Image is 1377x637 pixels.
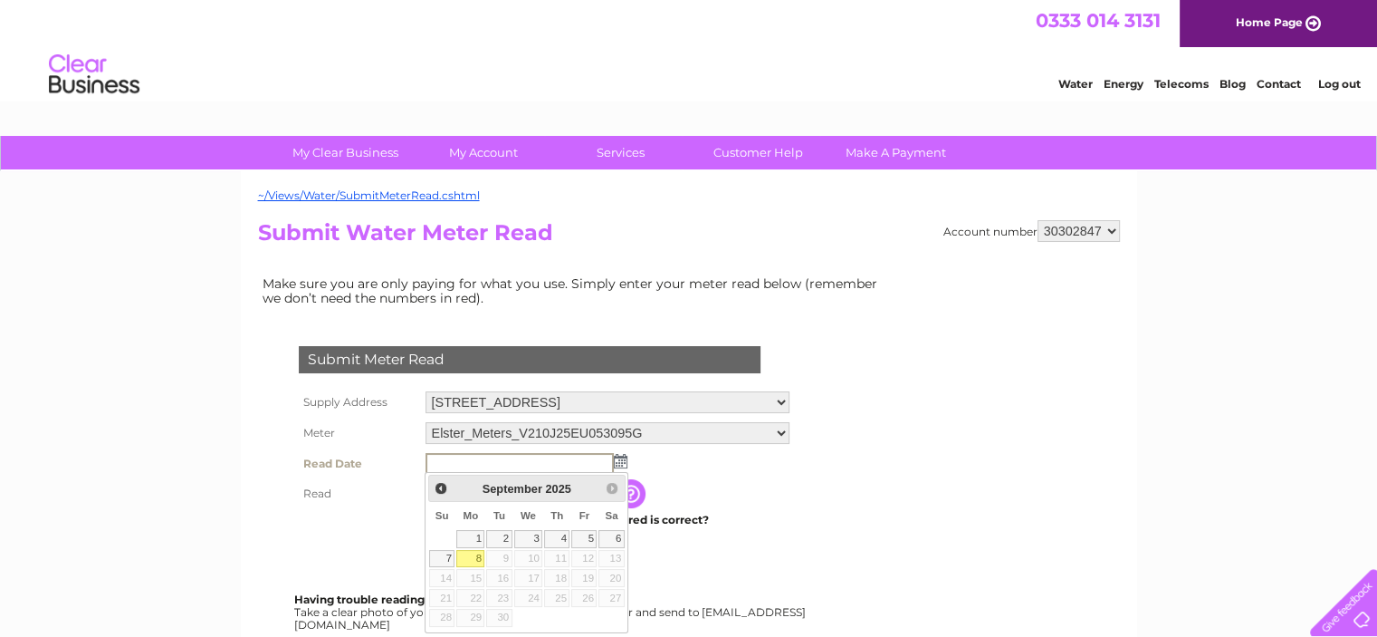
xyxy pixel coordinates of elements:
[579,510,590,521] span: Friday
[617,479,649,508] input: Information
[605,510,617,521] span: Saturday
[550,510,563,521] span: Thursday
[821,136,971,169] a: Make A Payment
[546,136,695,169] a: Services
[521,510,536,521] span: Wednesday
[545,482,570,496] span: 2025
[598,530,624,548] a: 6
[258,220,1120,255] h2: Submit Water Meter Read
[294,593,497,606] b: Having trouble reading your meter?
[614,454,627,468] img: ...
[294,449,421,479] th: Read Date
[294,479,421,508] th: Read
[429,550,454,568] a: 7
[1219,77,1246,91] a: Blog
[1317,77,1360,91] a: Log out
[483,482,542,496] span: September
[1257,77,1301,91] a: Contact
[262,10,1117,88] div: Clear Business is a trading name of Verastar Limited (registered in [GEOGRAPHIC_DATA] No. 3667643...
[294,418,421,449] th: Meter
[1036,9,1161,32] a: 0333 014 3131
[684,136,833,169] a: Customer Help
[435,510,449,521] span: Sunday
[493,510,505,521] span: Tuesday
[294,594,808,631] div: Take a clear photo of your readings, tell us which supply it's for and send to [EMAIL_ADDRESS][DO...
[294,387,421,418] th: Supply Address
[434,481,448,496] span: Prev
[431,478,452,498] a: Prev
[456,550,484,568] a: 8
[258,272,892,310] td: Make sure you are only paying for what you use. Simply enter your meter read below (remember we d...
[258,188,480,202] a: ~/Views/Water/SubmitMeterRead.cshtml
[943,220,1120,242] div: Account number
[1154,77,1209,91] a: Telecoms
[571,530,597,548] a: 5
[299,346,760,373] div: Submit Meter Read
[486,530,512,548] a: 2
[48,47,140,102] img: logo.png
[421,508,794,532] td: Are you sure the read you have entered is correct?
[408,136,558,169] a: My Account
[271,136,420,169] a: My Clear Business
[544,530,569,548] a: 4
[514,530,543,548] a: 3
[464,510,479,521] span: Monday
[1058,77,1093,91] a: Water
[1104,77,1143,91] a: Energy
[456,530,484,548] a: 1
